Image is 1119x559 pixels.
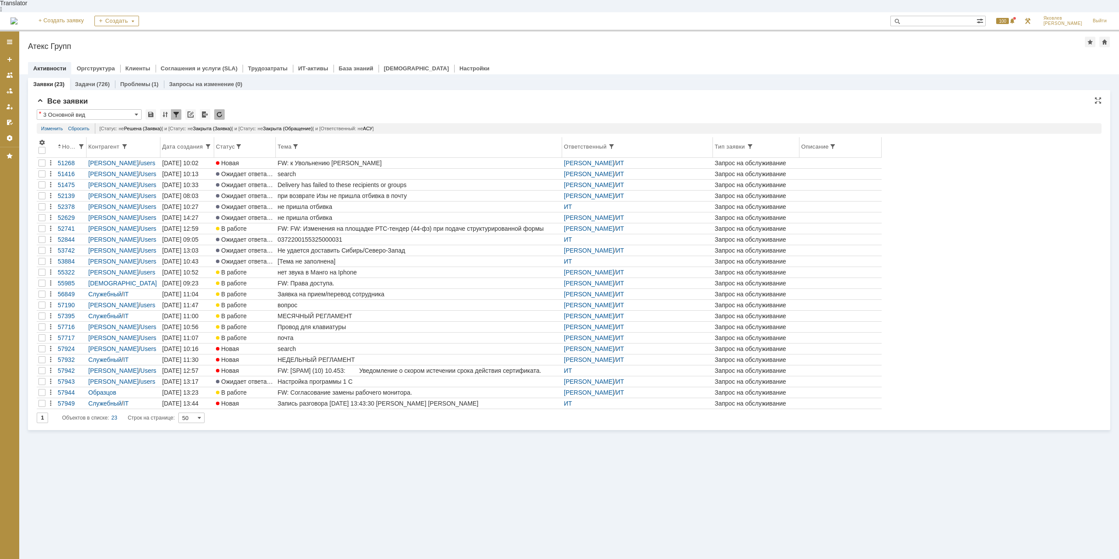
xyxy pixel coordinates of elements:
a: [DATE] 14:27 [160,212,214,223]
div: 56849 [58,291,85,298]
a: МЕСЯЧНЫЙ РЕГЛАМЕНТ [276,311,562,321]
div: Дата создания [162,143,205,150]
a: Оргструктура [76,65,115,72]
div: [DATE] 12:59 [162,225,198,232]
span: В работе [216,302,247,309]
a: Трудозатраты [248,65,288,72]
a: Users [140,334,156,341]
div: Тема [278,143,292,150]
a: ИТ [616,225,624,232]
div: Запрос на обслуживание [715,160,798,167]
a: Мои заявки [3,100,17,114]
a: ИТ [616,291,624,298]
a: 57190 [56,300,87,310]
a: ИТ [616,247,624,254]
a: В работе [214,223,276,234]
div: 57717 [58,334,85,341]
div: Запрос на обслуживание [715,258,798,265]
a: [PERSON_NAME] [564,280,614,287]
div: [Тема не заполнена] [278,258,560,265]
a: [DATE] 10:56 [160,322,214,332]
a: 57395 [56,311,87,321]
a: [PERSON_NAME] [564,345,614,352]
a: Users [140,258,156,265]
div: Запрос на обслуживание [715,170,798,177]
a: IT [123,312,129,319]
a: Запрос на обслуживание [713,344,799,354]
div: Сортировка... [160,109,170,120]
a: [PERSON_NAME] [88,302,139,309]
div: 51475 [58,181,85,188]
span: В работе [216,323,247,330]
a: Запрос на обслуживание [713,158,799,168]
span: В работе [216,225,247,232]
div: 52378 [58,203,85,210]
a: Запрос на обслуживание [713,289,799,299]
a: [DATE] 10:43 [160,256,214,267]
a: В работе [214,311,276,321]
a: [PERSON_NAME] [88,258,139,265]
a: Мои согласования [3,115,17,129]
div: [DATE] 10:13 [162,170,198,177]
a: 0372200155325000031 [276,234,562,245]
a: Запрос на обслуживание [713,191,799,201]
a: [PERSON_NAME] [88,247,139,254]
a: База знаний [339,65,373,72]
a: [DATE] 10:33 [160,180,214,190]
div: [DATE] 11:04 [162,291,198,298]
a: Соглашения и услуги (SLA) [161,65,238,72]
a: [PERSON_NAME] [88,334,139,341]
a: [PERSON_NAME] [564,247,614,254]
a: Ожидает ответа контрагента [214,169,276,179]
a: Users [140,181,156,188]
a: ИТ [616,269,624,276]
a: Настройки [3,131,17,145]
a: Запрос на обслуживание [713,256,799,267]
a: [PERSON_NAME] [88,160,139,167]
a: ИТ [616,312,624,319]
a: [DEMOGRAPHIC_DATA][PERSON_NAME] [88,280,157,294]
a: Запрос на обслуживание [713,234,799,245]
div: 52139 [58,192,85,199]
div: 52741 [58,225,85,232]
a: Новая [214,158,276,168]
a: [DATE] 13:03 [160,245,214,256]
a: Ожидает ответа контрагента [214,234,276,245]
a: FW: Права доступа. [276,278,562,288]
a: Сбросить [68,123,90,134]
div: 51416 [58,170,85,177]
div: Ответственный [564,143,608,150]
a: 53742 [56,245,87,256]
a: не пришла отбивка [276,212,562,223]
div: Не удается доставить Сибирь/Северо-Запад [278,247,560,254]
a: Перейти на домашнюю страницу [10,17,17,24]
a: Активности [33,65,66,72]
span: Ожидает ответа контрагента [216,170,302,177]
a: Users [140,203,156,210]
div: search [278,170,560,177]
div: МЕСЯЧНЫЙ РЕГЛАМЕНТ [278,312,560,319]
a: В работе [214,322,276,332]
span: В работе [216,334,247,341]
div: Фильтрация... [171,109,181,120]
div: 55322 [58,269,85,276]
div: 52844 [58,236,85,243]
div: Экспорт списка [200,109,210,120]
div: Delivery has failed to these recipients or groups [278,181,560,188]
div: 57716 [58,323,85,330]
div: Запрос на обслуживание [715,236,798,243]
div: [DATE] 10:52 [162,269,198,276]
a: Заявка на прием/перевод сотрудника [276,289,562,299]
div: Сделать домашней страницей [1099,37,1110,47]
th: Номер [56,137,87,158]
a: Ожидает ответа контрагента [214,191,276,201]
a: при возврате Изы не пришла отбивка в почту [276,191,562,201]
a: Запрос на обслуживание [713,278,799,288]
a: Ожидает ответа контрагента [214,256,276,267]
div: 57924 [58,345,85,352]
div: Скопировать ссылку на список [185,109,196,120]
a: [Тема не заполнена] [276,256,562,267]
div: Запрос на обслуживание [715,225,798,232]
a: [PERSON_NAME] [88,236,139,243]
div: Запрос на обслуживание [715,291,798,298]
